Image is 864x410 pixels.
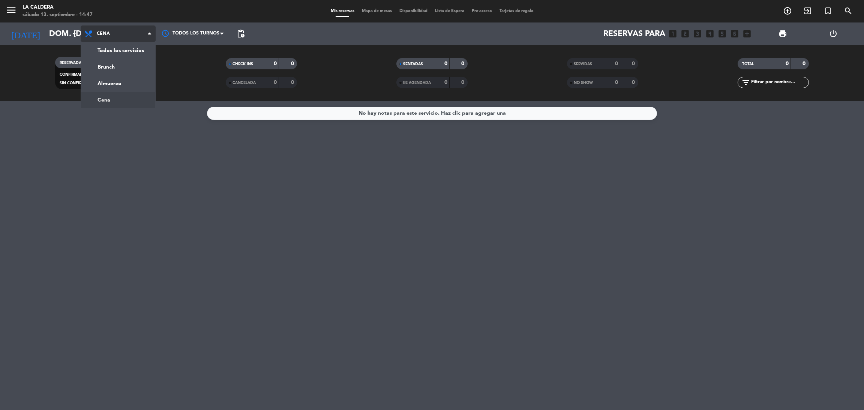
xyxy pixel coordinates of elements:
span: RE AGENDADA [403,81,431,85]
span: Mapa de mesas [358,9,396,13]
i: looks_one [668,29,678,39]
a: Almuerzo [81,75,155,92]
span: CANCELADA [232,81,256,85]
div: LOG OUT [808,22,858,45]
i: arrow_drop_down [70,29,79,38]
span: SERVIDAS [574,62,592,66]
input: Filtrar por nombre... [750,78,808,87]
strong: 0 [786,61,789,66]
span: Tarjetas de regalo [496,9,537,13]
span: pending_actions [236,29,245,38]
span: SIN CONFIRMAR [60,81,90,85]
a: Todos los servicios [81,42,155,59]
strong: 0 [444,61,447,66]
i: looks_3 [693,29,702,39]
div: sábado 13. septiembre - 14:47 [22,11,93,19]
a: Brunch [81,59,155,75]
div: La Caldera [22,4,93,11]
strong: 0 [802,61,807,66]
span: RESERVADAS [60,61,84,65]
strong: 0 [274,61,277,66]
strong: 0 [615,61,618,66]
strong: 0 [615,80,618,85]
i: add_circle_outline [783,6,792,15]
button: menu [6,4,17,18]
i: looks_5 [717,29,727,39]
div: No hay notas para este servicio. Haz clic para agregar una [358,109,506,118]
span: Cena [97,31,110,36]
i: exit_to_app [803,6,812,15]
span: Mis reservas [327,9,358,13]
span: CONFIRMADA [60,73,85,76]
i: add_box [742,29,752,39]
strong: 0 [291,80,295,85]
i: filter_list [741,78,750,87]
span: TOTAL [742,62,754,66]
strong: 0 [461,80,466,85]
i: menu [6,4,17,16]
span: print [778,29,787,38]
span: Lista de Espera [431,9,468,13]
span: Pre-acceso [468,9,496,13]
i: [DATE] [6,25,45,42]
i: looks_6 [730,29,739,39]
span: Reservas para [603,29,665,39]
i: looks_4 [705,29,715,39]
strong: 0 [291,61,295,66]
span: SENTADAS [403,62,423,66]
span: CHECK INS [232,62,253,66]
strong: 0 [444,80,447,85]
span: Disponibilidad [396,9,431,13]
a: Cena [81,92,155,108]
i: search [844,6,853,15]
strong: 0 [632,80,636,85]
strong: 0 [461,61,466,66]
strong: 0 [632,61,636,66]
span: NO SHOW [574,81,593,85]
strong: 0 [274,80,277,85]
i: looks_two [680,29,690,39]
i: power_settings_new [829,29,838,38]
i: turned_in_not [823,6,832,15]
